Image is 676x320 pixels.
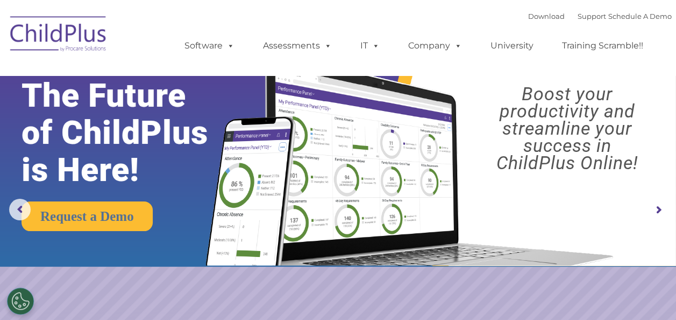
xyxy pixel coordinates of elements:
font: | [528,12,672,20]
a: Request a Demo [22,201,153,231]
img: ChildPlus by Procare Solutions [5,9,112,62]
rs-layer: The Future of ChildPlus is Here! [22,77,237,189]
a: Software [174,35,245,57]
a: University [480,35,544,57]
span: Last name [150,71,182,79]
a: Schedule A Demo [608,12,672,20]
a: Training Scramble!! [551,35,654,57]
a: Support [578,12,606,20]
a: Assessments [252,35,343,57]
span: Phone number [150,115,195,123]
rs-layer: Boost your productivity and streamline your success in ChildPlus Online! [467,85,667,171]
a: Company [397,35,473,57]
a: Download [528,12,565,20]
button: Cookies Settings [7,288,34,315]
a: IT [350,35,390,57]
